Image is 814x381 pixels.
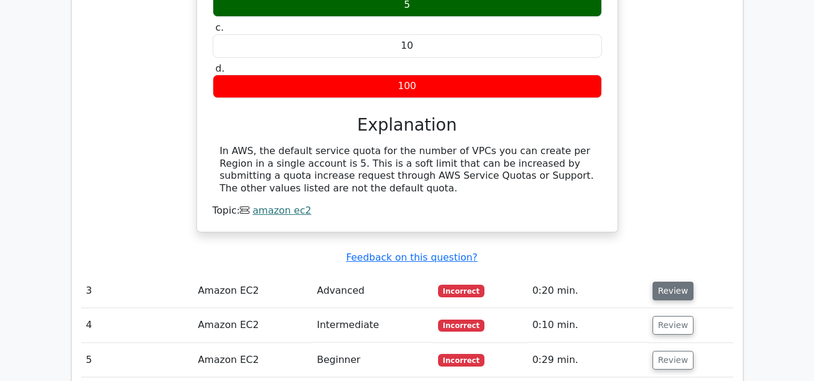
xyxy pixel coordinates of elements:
span: Incorrect [438,285,484,297]
span: Incorrect [438,320,484,332]
td: 4 [81,308,193,342]
td: Intermediate [312,308,433,342]
div: 10 [213,34,602,58]
td: Amazon EC2 [193,343,312,377]
td: Advanced [312,274,433,308]
td: 0:20 min. [527,274,648,308]
a: Feedback on this question? [346,252,477,263]
button: Review [653,316,693,335]
span: Incorrect [438,354,484,366]
button: Review [653,282,693,300]
div: In AWS, the default service quota for the number of VPCs you can create per Region in a single ac... [220,145,595,195]
td: Amazon EC2 [193,308,312,342]
td: Beginner [312,343,433,377]
h3: Explanation [220,115,595,135]
div: Topic: [213,205,602,217]
div: 100 [213,75,602,98]
span: c. [216,22,224,33]
span: d. [216,63,225,74]
td: 5 [81,343,193,377]
button: Review [653,351,693,370]
td: 0:29 min. [527,343,648,377]
td: Amazon EC2 [193,274,312,308]
td: 0:10 min. [527,308,648,342]
td: 3 [81,274,193,308]
a: amazon ec2 [252,205,311,216]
